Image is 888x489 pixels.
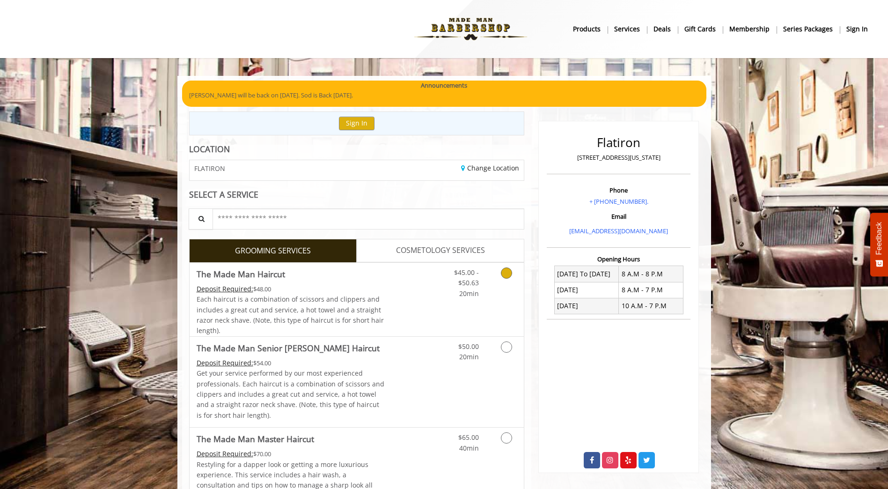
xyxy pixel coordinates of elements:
[458,433,479,442] span: $65.00
[189,143,230,155] b: LOCATION
[197,284,253,293] span: This service needs some Advance to be paid before we block your appointment
[461,163,519,172] a: Change Location
[608,22,647,36] a: ServicesServices
[684,24,716,34] b: gift cards
[547,256,690,262] h3: Opening Hours
[459,444,479,452] span: 40min
[614,24,640,34] b: Services
[870,213,888,276] button: Feedback - Show survey
[197,295,384,335] span: Each haircut is a combination of scissors and clippers and includes a great cut and service, a ho...
[840,22,874,36] a: sign insign in
[619,266,683,282] td: 8 A.M - 8 P.M
[554,266,619,282] td: [DATE] To [DATE]
[678,22,723,36] a: Gift cardsgift cards
[589,197,648,206] a: + [PHONE_NUMBER].
[619,282,683,298] td: 8 A.M - 7 P.M
[406,3,535,55] img: Made Man Barbershop logo
[189,208,213,230] button: Service Search
[554,298,619,314] td: [DATE]
[197,267,285,281] b: The Made Man Haircut
[549,187,688,193] h3: Phone
[549,213,688,220] h3: Email
[197,368,385,421] p: Get your service performed by our most experienced professionals. Each haircut is a combination o...
[549,153,688,163] p: [STREET_ADDRESS][US_STATE]
[194,165,225,172] span: FLATIRON
[197,358,253,367] span: This service needs some Advance to be paid before we block your appointment
[396,244,485,257] span: COSMETOLOGY SERVICES
[729,24,770,34] b: Membership
[197,432,314,445] b: The Made Man Master Haircut
[875,222,883,255] span: Feedback
[189,190,525,199] div: SELECT A SERVICE
[777,22,840,36] a: Series packagesSeries packages
[647,22,678,36] a: DealsDeals
[549,136,688,149] h2: Flatiron
[554,282,619,298] td: [DATE]
[459,289,479,298] span: 20min
[197,358,385,368] div: $54.00
[619,298,683,314] td: 10 A.M - 7 P.M
[454,268,479,287] span: $45.00 - $50.63
[189,90,699,100] p: [PERSON_NAME] will be back on [DATE]. Sod is Back [DATE].
[566,22,608,36] a: Productsproducts
[723,22,777,36] a: MembershipMembership
[197,449,253,458] span: This service needs some Advance to be paid before we block your appointment
[197,284,385,294] div: $48.00
[339,117,374,130] button: Sign In
[235,245,311,257] span: GROOMING SERVICES
[846,24,868,34] b: sign in
[459,352,479,361] span: 20min
[569,227,668,235] a: [EMAIL_ADDRESS][DOMAIN_NAME]
[653,24,671,34] b: Deals
[783,24,833,34] b: Series packages
[573,24,601,34] b: products
[458,342,479,351] span: $50.00
[197,449,385,459] div: $70.00
[197,341,380,355] b: The Made Man Senior [PERSON_NAME] Haircut
[421,81,467,90] b: Announcements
